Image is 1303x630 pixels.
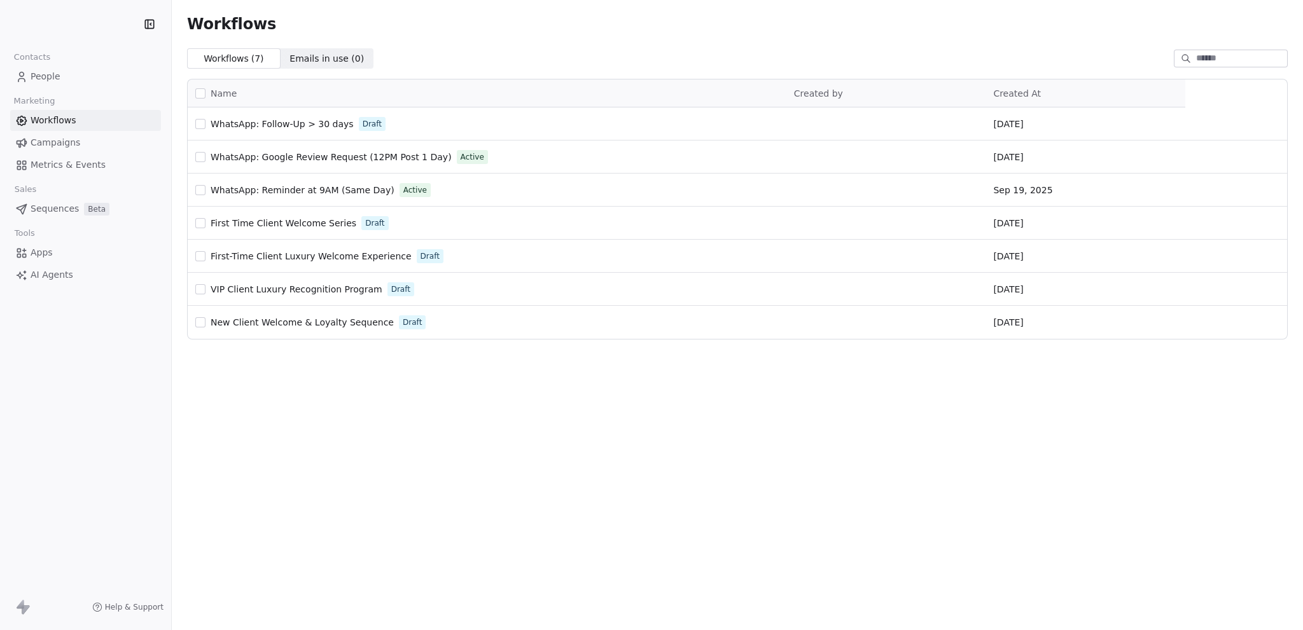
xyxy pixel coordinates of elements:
span: Emails in use ( 0 ) [289,52,364,65]
span: Contacts [8,48,56,67]
a: WhatsApp: Reminder at 9AM (Same Day) [211,184,394,196]
a: New Client Welcome & Loyalty Sequence [211,316,394,329]
span: People [31,70,60,83]
a: Campaigns [10,132,161,153]
span: WhatsApp: Follow-Up > 30 days [211,119,354,129]
span: Workflows [187,15,276,33]
a: First Time Client Welcome Series [211,217,356,229]
span: Help & Support [105,602,164,612]
span: [DATE] [993,283,1023,296]
span: Metrics & Events [31,158,106,172]
span: Draft [363,118,382,130]
a: Workflows [10,110,161,131]
span: [DATE] [993,118,1023,130]
a: AI Agents [10,264,161,285]
span: Marketing [8,92,60,111]
span: New Client Welcome & Loyalty Sequence [211,317,394,327]
span: VIP Client Luxury Recognition Program [211,284,382,294]
span: Draft [391,284,410,295]
span: Created At [993,88,1041,99]
span: [DATE] [993,217,1023,229]
span: First Time Client Welcome Series [211,218,356,228]
span: Beta [84,203,109,216]
span: Tools [9,224,40,243]
span: WhatsApp: Google Review Request (12PM Post 1 Day) [211,152,452,162]
span: Created by [794,88,843,99]
span: Draft [403,317,422,328]
span: First-Time Client Luxury Welcome Experience [211,251,412,261]
span: Campaigns [31,136,80,149]
span: AI Agents [31,268,73,282]
a: WhatsApp: Follow-Up > 30 days [211,118,354,130]
span: Sep 19, 2025 [993,184,1052,196]
a: SequencesBeta [10,198,161,219]
span: Draft [421,250,440,262]
a: VIP Client Luxury Recognition Program [211,283,382,296]
span: Draft [365,217,384,229]
span: Workflows [31,114,76,127]
span: [DATE] [993,250,1023,263]
span: Sales [9,180,42,199]
span: Active [461,151,484,163]
span: Active [403,184,427,196]
a: Help & Support [92,602,164,612]
span: Name [211,87,237,100]
a: Metrics & Events [10,154,161,175]
span: [DATE] [993,316,1023,329]
span: [DATE] [993,151,1023,163]
a: WhatsApp: Google Review Request (12PM Post 1 Day) [211,151,452,163]
a: People [10,66,161,87]
span: Apps [31,246,53,259]
a: Apps [10,242,161,263]
span: WhatsApp: Reminder at 9AM (Same Day) [211,185,394,195]
span: Sequences [31,202,79,216]
a: First-Time Client Luxury Welcome Experience [211,250,412,263]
